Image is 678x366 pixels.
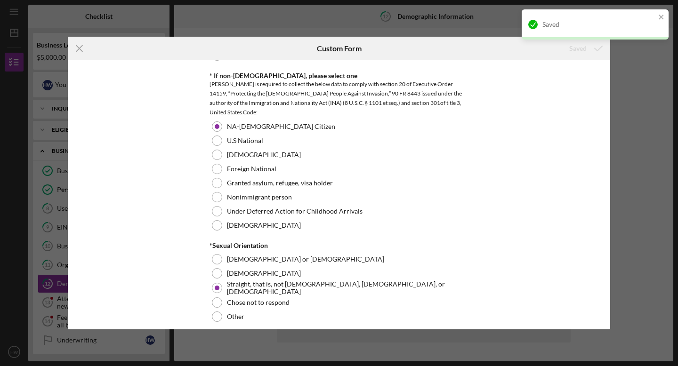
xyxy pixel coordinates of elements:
div: [PERSON_NAME] is required to collect the below data to comply with section 20 of Executive Order ... [210,80,468,117]
div: Saved [542,21,655,28]
label: Chose not to respond [227,299,290,306]
label: Granted asylum, refugee, visa holder [227,179,333,187]
label: Nonimmigrant person [227,193,292,201]
label: [DEMOGRAPHIC_DATA] [227,270,301,277]
label: Straight, that is, not [DEMOGRAPHIC_DATA], [DEMOGRAPHIC_DATA], or [DEMOGRAPHIC_DATA] [227,280,466,295]
label: Under Deferred Action for Childhood Arrivals [227,207,363,215]
label: Other [227,313,244,320]
h6: Custom Form [317,44,362,53]
label: NA-[DEMOGRAPHIC_DATA] Citizen [227,123,335,130]
label: Foreign National [227,165,276,173]
label: U.S National [227,137,263,144]
div: * If non-[DEMOGRAPHIC_DATA], please select one [210,72,468,80]
label: [DEMOGRAPHIC_DATA] [227,222,301,229]
button: close [658,13,665,22]
label: [DEMOGRAPHIC_DATA] [227,151,301,159]
label: [DEMOGRAPHIC_DATA] or [DEMOGRAPHIC_DATA] [227,255,384,263]
div: *Sexual Orientation [210,242,468,249]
